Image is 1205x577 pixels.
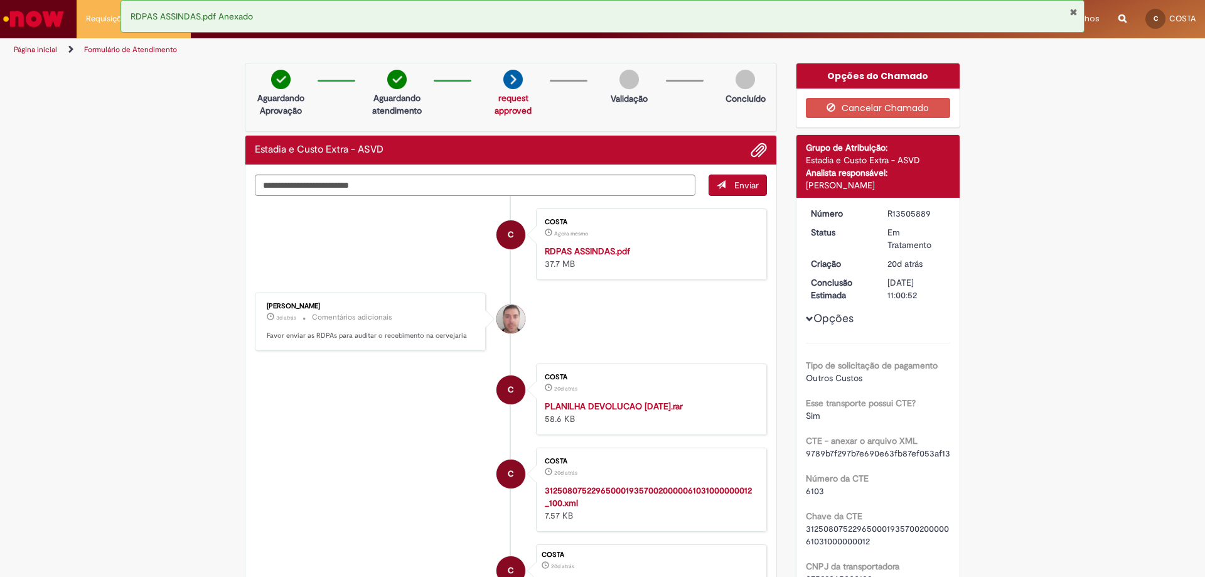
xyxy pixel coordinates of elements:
[611,92,648,105] p: Validação
[496,220,525,249] div: COSTA
[806,410,820,421] span: Sim
[887,257,946,270] div: 09/09/2025 11:00:47
[806,372,862,384] span: Outros Custos
[271,70,291,89] img: check-circle-green.png
[508,220,514,250] span: C
[806,141,951,154] div: Grupo de Atribuição:
[736,70,755,89] img: img-circle-grey.png
[495,92,532,116] a: request approved
[545,401,683,412] a: PLANILHA DEVOLUCAO [DATE].rar
[806,179,951,191] div: [PERSON_NAME]
[806,397,916,409] b: Esse transporte possui CTE?
[276,314,296,321] span: 3d atrás
[545,218,754,226] div: COSTA
[255,144,383,156] h2: Estadia e Custo Extra - ASVD Histórico de tíquete
[545,458,754,465] div: COSTA
[367,92,427,117] p: Aguardando atendimento
[387,70,407,89] img: check-circle-green.png
[619,70,639,89] img: img-circle-grey.png
[1169,13,1196,24] span: COSTA
[554,385,577,392] span: 20d atrás
[709,175,767,196] button: Enviar
[276,314,296,321] time: 27/09/2025 03:02:41
[806,435,918,446] b: CTE - anexar o arquivo XML
[496,375,525,404] div: COSTA
[312,312,392,323] small: Comentários adicionais
[734,180,759,191] span: Enviar
[554,469,577,477] span: 20d atrás
[496,305,525,333] div: Luiz Carlos Barsotti Filho
[1154,14,1158,23] span: C
[751,142,767,158] button: Adicionar anexos
[496,460,525,488] div: COSTA
[1069,7,1078,17] button: Fechar Notificação
[806,473,869,484] b: Número da CTE
[267,331,476,341] p: Favor enviar as RDPAs para auditar o recebimento na cervejaria
[806,561,899,572] b: CNPJ da transportadora
[796,63,960,89] div: Opções do Chamado
[131,11,253,22] span: RDPAS ASSINDAS.pdf Anexado
[503,70,523,89] img: arrow-next.png
[1,6,66,31] img: ServiceNow
[542,551,760,559] div: COSTA
[806,510,862,522] b: Chave da CTE
[806,166,951,179] div: Analista responsável:
[801,226,879,239] dt: Status
[726,92,766,105] p: Concluído
[806,523,949,547] span: 31250807522965000193570020000061031000000012
[84,45,177,55] a: Formulário de Atendimento
[545,245,630,257] a: RDPAS ASSINDAS.pdf
[250,92,311,117] p: Aguardando Aprovação
[887,276,946,301] div: [DATE] 11:00:52
[887,226,946,251] div: Em Tratamento
[801,207,879,220] dt: Número
[806,360,938,371] b: Tipo de solicitação de pagamento
[255,175,695,196] textarea: Digite sua mensagem aqui...
[806,485,824,497] span: 6103
[508,375,514,405] span: C
[554,230,588,237] span: Agora mesmo
[508,459,514,489] span: C
[801,276,879,301] dt: Conclusão Estimada
[887,207,946,220] div: R13505889
[806,154,951,166] div: Estadia e Custo Extra - ASVD
[887,258,923,269] time: 09/09/2025 11:00:47
[545,484,754,522] div: 7.57 KB
[545,245,754,270] div: 37.7 MB
[806,98,951,118] button: Cancelar Chamado
[801,257,879,270] dt: Criação
[551,563,574,570] span: 20d atrás
[806,448,950,459] span: 9789b7f297b7e690e63fb87ef053af13
[9,38,794,62] ul: Trilhas de página
[545,485,752,509] a: 31250807522965000193570020000061031000000012_100.xml
[887,258,923,269] span: 20d atrás
[14,45,57,55] a: Página inicial
[545,374,754,381] div: COSTA
[267,303,476,310] div: [PERSON_NAME]
[86,13,130,25] span: Requisições
[545,400,754,425] div: 58.6 KB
